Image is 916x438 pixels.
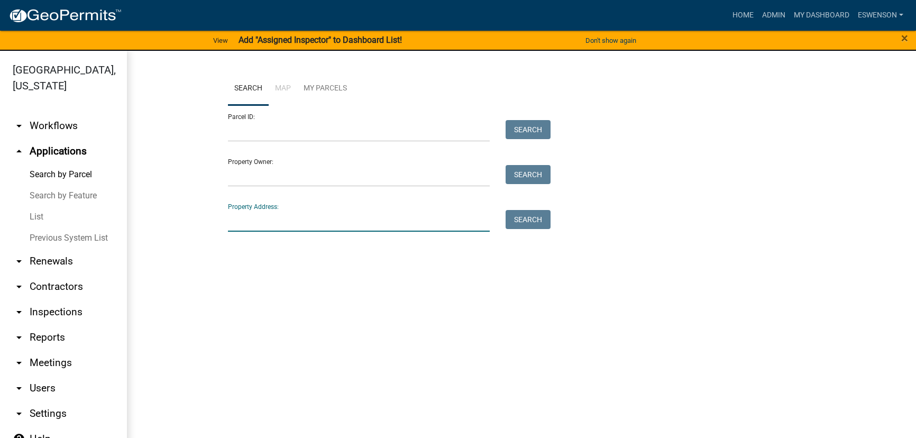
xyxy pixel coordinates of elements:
span: × [901,31,908,45]
i: arrow_drop_up [13,145,25,158]
i: arrow_drop_down [13,280,25,293]
i: arrow_drop_down [13,407,25,420]
button: Search [506,120,551,139]
i: arrow_drop_down [13,382,25,395]
button: Search [506,165,551,184]
i: arrow_drop_down [13,331,25,344]
button: Search [506,210,551,229]
i: arrow_drop_down [13,357,25,369]
a: eswenson [854,5,908,25]
i: arrow_drop_down [13,306,25,318]
strong: Add "Assigned Inspector" to Dashboard List! [239,35,402,45]
a: Search [228,72,269,106]
a: My Dashboard [790,5,854,25]
a: Admin [758,5,790,25]
button: Close [901,32,908,44]
a: View [209,32,232,49]
i: arrow_drop_down [13,120,25,132]
i: arrow_drop_down [13,255,25,268]
a: My Parcels [297,72,353,106]
button: Don't show again [581,32,640,49]
a: Home [728,5,758,25]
